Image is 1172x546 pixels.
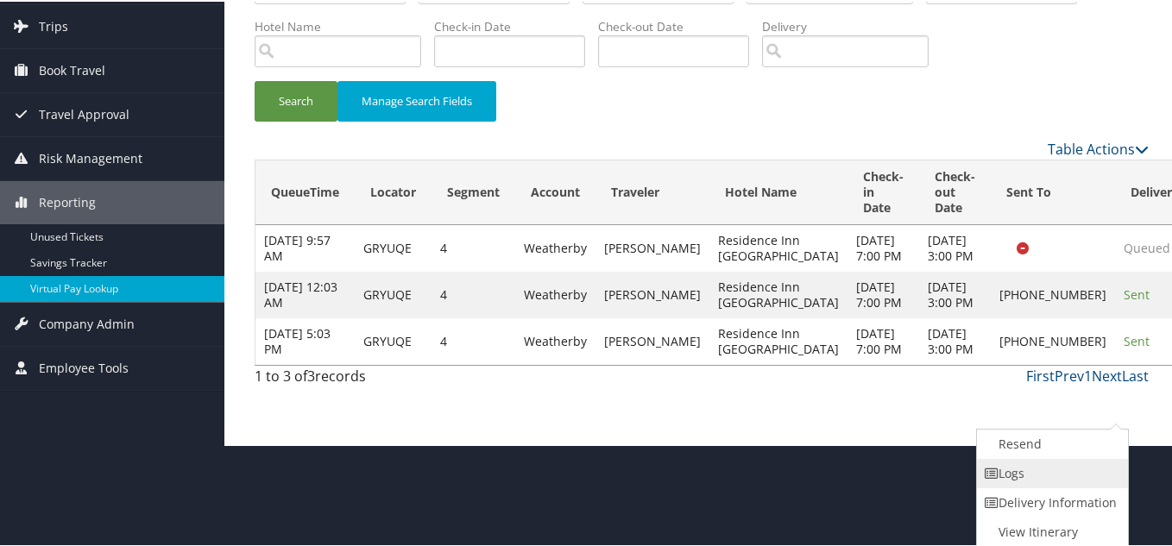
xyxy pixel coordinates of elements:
[977,486,1125,516] a: Delivery Information
[595,270,709,317] td: [PERSON_NAME]
[515,223,595,270] td: Weatherby
[355,223,432,270] td: GRYUQE
[255,270,355,317] td: [DATE] 12:03 AM
[255,79,337,120] button: Search
[39,345,129,388] span: Employee Tools
[1122,365,1149,384] a: Last
[432,317,515,363] td: 4
[919,317,991,363] td: [DATE] 3:00 PM
[847,270,919,317] td: [DATE] 7:00 PM
[434,16,598,34] label: Check-in Date
[977,457,1125,486] a: Logs
[255,16,434,34] label: Hotel Name
[709,223,847,270] td: Residence Inn [GEOGRAPHIC_DATA]
[847,223,919,270] td: [DATE] 7:00 PM
[709,270,847,317] td: Residence Inn [GEOGRAPHIC_DATA]
[39,135,142,179] span: Risk Management
[919,159,991,223] th: Check-out Date: activate to sort column descending
[847,317,919,363] td: [DATE] 7:00 PM
[1124,285,1150,301] span: Sent
[515,159,595,223] th: Account: activate to sort column ascending
[709,159,847,223] th: Hotel Name: activate to sort column ascending
[709,317,847,363] td: Residence Inn [GEOGRAPHIC_DATA]
[595,159,709,223] th: Traveler: activate to sort column ascending
[307,365,315,384] span: 3
[1048,138,1149,157] a: Table Actions
[1124,331,1150,348] span: Sent
[255,317,355,363] td: [DATE] 5:03 PM
[355,270,432,317] td: GRYUQE
[355,317,432,363] td: GRYUQE
[919,223,991,270] td: [DATE] 3:00 PM
[337,79,496,120] button: Manage Search Fields
[39,179,96,223] span: Reporting
[39,3,68,47] span: Trips
[255,364,459,393] div: 1 to 3 of records
[991,317,1115,363] td: [PHONE_NUMBER]
[991,270,1115,317] td: [PHONE_NUMBER]
[1124,238,1170,254] span: Queued
[847,159,919,223] th: Check-in Date: activate to sort column ascending
[1084,365,1092,384] a: 1
[39,47,105,91] span: Book Travel
[598,16,762,34] label: Check-out Date
[977,428,1125,457] a: Resend
[355,159,432,223] th: Locator: activate to sort column ascending
[432,223,515,270] td: 4
[515,270,595,317] td: Weatherby
[595,317,709,363] td: [PERSON_NAME]
[255,223,355,270] td: [DATE] 9:57 AM
[255,159,355,223] th: QueueTime: activate to sort column ascending
[39,91,129,135] span: Travel Approval
[432,159,515,223] th: Segment: activate to sort column ascending
[595,223,709,270] td: [PERSON_NAME]
[1026,365,1055,384] a: First
[39,301,135,344] span: Company Admin
[762,16,942,34] label: Delivery
[991,159,1115,223] th: Sent To: activate to sort column ascending
[432,270,515,317] td: 4
[515,317,595,363] td: Weatherby
[1092,365,1122,384] a: Next
[977,516,1125,545] a: View Itinerary
[919,270,991,317] td: [DATE] 3:00 PM
[1055,365,1084,384] a: Prev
